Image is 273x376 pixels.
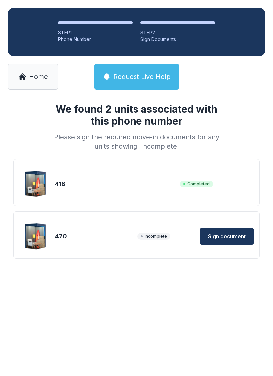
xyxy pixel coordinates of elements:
span: Incomplete [137,233,170,240]
div: 418 [55,179,177,188]
span: Home [29,72,48,81]
span: Request Live Help [113,72,171,81]
h1: We found 2 units associated with this phone number [51,103,222,127]
div: Phone Number [58,36,133,43]
div: Please sign the required move-in documents for any units showing 'Incomplete' [51,132,222,151]
span: Completed [180,181,213,187]
div: 470 [55,232,135,241]
div: STEP 1 [58,29,133,36]
div: STEP 2 [140,29,215,36]
span: Sign document [208,232,246,240]
div: Sign Documents [140,36,215,43]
